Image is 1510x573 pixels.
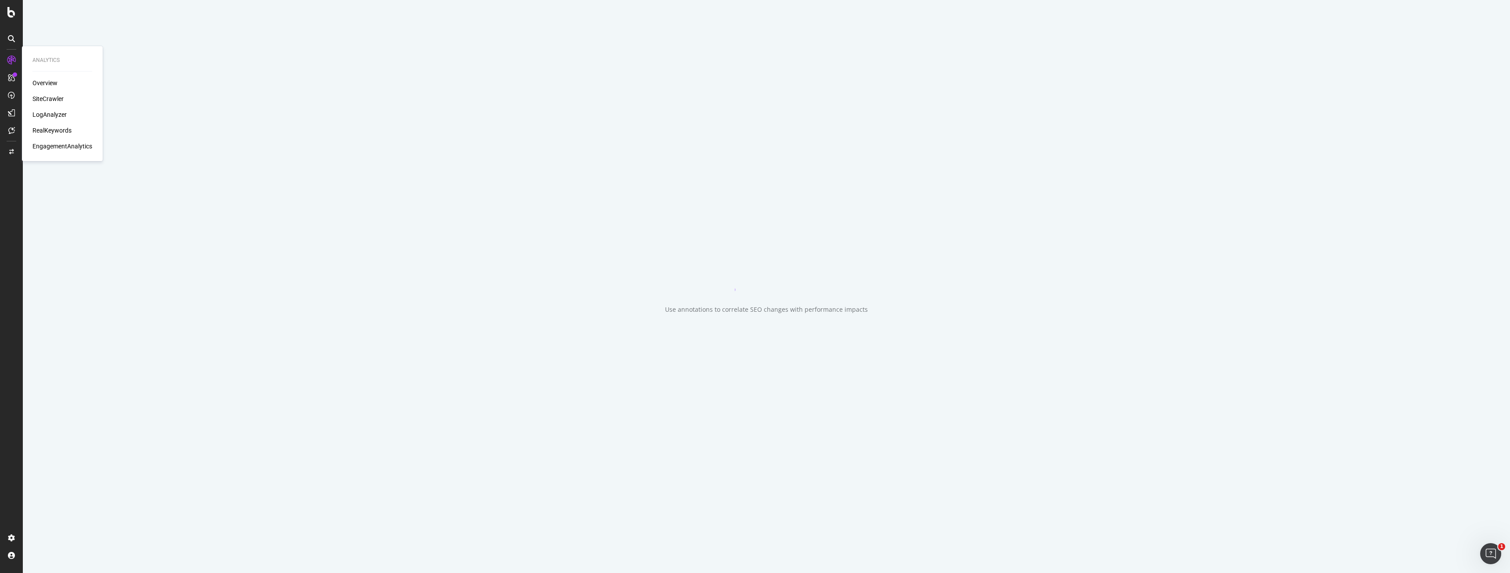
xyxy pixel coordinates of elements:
a: LogAnalyzer [32,110,67,119]
span: 1 [1498,543,1505,550]
div: Use annotations to correlate SEO changes with performance impacts [665,305,868,314]
div: animation [735,259,798,291]
iframe: Intercom live chat [1480,543,1501,564]
a: EngagementAnalytics [32,142,92,151]
div: Analytics [32,57,92,64]
a: RealKeywords [32,126,72,135]
a: Overview [32,79,58,87]
a: SiteCrawler [32,94,64,103]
